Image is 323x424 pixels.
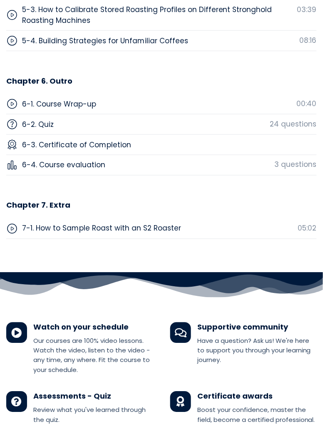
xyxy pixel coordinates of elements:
div: Our courses are 100% video lessons. Watch the video, listen to the video - any time, any where. F... [33,336,153,375]
div: 6-4. Course evaluation [22,160,105,171]
div: 00:40 [297,98,317,109]
div: 24 questions [270,119,317,129]
div: 6-1. Course Wrap-up [22,99,96,109]
div: Have a question? Ask us! We're here to support you through your learning journey. [197,336,317,365]
div: 08:16 [300,35,317,46]
div: 6-2. Quiz [22,119,54,130]
p: Watch on your schedule [33,322,153,332]
div: 05:02 [298,223,317,234]
h3: Certificate awards [197,392,317,401]
p: Supportive community [197,322,317,332]
div: 03:39 [297,4,317,15]
h3: Chapter 6. Outro [6,76,72,86]
h3: Assessments - Quiz [33,392,153,401]
div: 3 questions [275,159,317,170]
h3: Chapter 7. Extra [6,201,70,210]
div: 7-1. How to Sample Roast with an S2 Roaster [22,223,181,234]
div: 5-3. How to Calibrate Stored Roasting Profiles on Different Stronghold Roasting Machines [22,4,293,26]
div: 5-4. Building Strategies for Unfamiliar Coffees [22,35,188,46]
div: 6-3. Certificate of Completion [22,139,131,150]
